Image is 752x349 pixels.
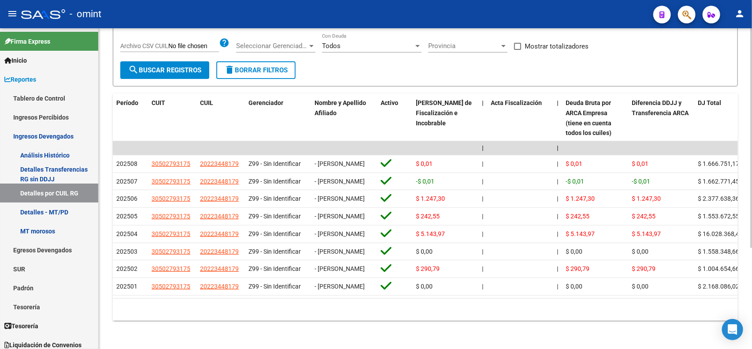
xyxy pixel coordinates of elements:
[315,248,365,255] span: - [PERSON_NAME]
[482,213,483,220] span: |
[632,178,650,185] span: -$ 0,01
[200,213,239,220] span: 20223448179
[116,248,137,255] span: 202503
[200,248,239,255] span: 20223448179
[128,66,201,74] span: Buscar Registros
[416,99,472,127] span: [PERSON_NAME] de Fiscalización e Incobrable
[116,99,138,106] span: Período
[200,160,239,167] span: 20223448179
[566,178,584,185] span: -$ 0,01
[315,195,365,202] span: - [PERSON_NAME]
[116,213,137,220] span: 202505
[557,99,559,106] span: |
[128,64,139,75] mat-icon: search
[200,99,213,106] span: CUIL
[557,248,558,255] span: |
[416,283,433,290] span: $ 0,00
[116,178,137,185] span: 202507
[482,99,484,106] span: |
[557,283,558,290] span: |
[4,37,50,46] span: Firma Express
[566,99,611,136] span: Deuda Bruta por ARCA Empresa (tiene en cuenta todos los cuiles)
[152,265,190,272] span: 30502793175
[566,248,582,255] span: $ 0,00
[7,8,18,19] mat-icon: menu
[698,283,739,290] span: $ 2.168.086,02
[219,38,230,48] mat-icon: help
[248,178,301,185] span: Z99 - Sin Identificar
[525,41,589,52] span: Mostrar totalizadores
[632,230,661,237] span: $ 5.143,97
[557,160,558,167] span: |
[248,160,301,167] span: Z99 - Sin Identificar
[566,213,589,220] span: $ 242,55
[120,61,209,79] button: Buscar Registros
[315,99,366,116] span: Nombre y Apellido Afiliado
[416,195,445,202] span: $ 1.247,30
[487,94,553,143] datatable-header-cell: Acta Fiscalización
[416,248,433,255] span: $ 0,00
[482,160,483,167] span: |
[148,94,196,143] datatable-header-cell: CUIT
[698,213,739,220] span: $ 1.553.672,55
[632,283,648,290] span: $ 0,00
[698,248,739,255] span: $ 1.558.348,66
[200,265,239,272] span: 20223448179
[698,178,739,185] span: $ 1.662.771,45
[557,195,558,202] span: |
[245,94,311,143] datatable-header-cell: Gerenciador
[315,213,365,220] span: - [PERSON_NAME]
[315,178,365,185] span: - [PERSON_NAME]
[116,283,137,290] span: 202501
[482,248,483,255] span: |
[248,283,301,290] span: Z99 - Sin Identificar
[248,265,301,272] span: Z99 - Sin Identificar
[428,42,500,50] span: Provincia
[315,283,365,290] span: - [PERSON_NAME]
[168,42,219,50] input: Archivo CSV CUIL
[557,213,558,220] span: |
[632,213,656,220] span: $ 242,55
[412,94,478,143] datatable-header-cell: Deuda Bruta Neto de Fiscalización e Incobrable
[315,160,365,167] span: - [PERSON_NAME]
[152,248,190,255] span: 30502793175
[566,265,589,272] span: $ 290,79
[632,248,648,255] span: $ 0,00
[482,195,483,202] span: |
[482,230,483,237] span: |
[698,160,739,167] span: $ 1.666.751,17
[566,195,595,202] span: $ 1.247,30
[416,160,433,167] span: $ 0,01
[248,230,301,237] span: Z99 - Sin Identificar
[698,99,721,106] span: DJ Total
[632,195,661,202] span: $ 1.247,30
[557,144,559,151] span: |
[557,265,558,272] span: |
[200,230,239,237] span: 20223448179
[248,213,301,220] span: Z99 - Sin Identificar
[152,230,190,237] span: 30502793175
[248,195,301,202] span: Z99 - Sin Identificar
[200,178,239,185] span: 20223448179
[116,195,137,202] span: 202506
[722,319,743,340] div: Open Intercom Messenger
[566,160,582,167] span: $ 0,01
[482,283,483,290] span: |
[152,283,190,290] span: 30502793175
[482,178,483,185] span: |
[698,230,743,237] span: $ 16.028.368,46
[200,195,239,202] span: 20223448179
[4,321,38,331] span: Tesorería
[562,94,628,143] datatable-header-cell: Deuda Bruta por ARCA Empresa (tiene en cuenta todos los cuiles)
[120,42,168,49] span: Archivo CSV CUIL
[116,230,137,237] span: 202504
[628,94,694,143] datatable-header-cell: Diferencia DDJJ y Transferencia ARCA
[416,265,440,272] span: $ 290,79
[248,99,283,106] span: Gerenciador
[632,99,689,116] span: Diferencia DDJJ y Transferencia ARCA
[152,178,190,185] span: 30502793175
[381,99,398,106] span: Activo
[416,230,445,237] span: $ 5.143,97
[491,99,542,106] span: Acta Fiscalización
[315,230,365,237] span: - [PERSON_NAME]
